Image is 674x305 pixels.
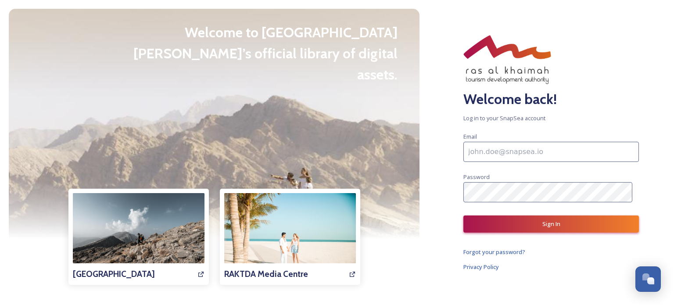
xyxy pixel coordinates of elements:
a: RAKTDA Media Centre [224,193,356,280]
span: Log in to your SnapSea account [463,114,639,122]
span: Privacy Policy [463,263,499,271]
a: Forgot your password? [463,247,639,257]
span: Email [463,133,477,140]
a: [GEOGRAPHIC_DATA] [73,193,204,280]
span: Password [463,173,490,181]
img: RAKTDA_ENG_NEW%20STACKED%20LOGO_RGB.png [463,35,551,84]
img: af43f390-05ef-4fa9-bb37-4833bd5513fb.jpg [73,193,204,281]
button: Open Chat [635,266,661,292]
a: Privacy Policy [463,262,639,272]
button: Sign In [463,215,639,233]
h3: RAKTDA Media Centre [224,268,308,280]
h3: [GEOGRAPHIC_DATA] [73,268,155,280]
span: Forgot your password? [463,248,525,256]
img: 7e8a814c-968e-46a8-ba33-ea04b7243a5d.jpg [224,193,356,281]
input: john.doe@snapsea.io [463,142,639,162]
h2: Welcome back! [463,89,639,110]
